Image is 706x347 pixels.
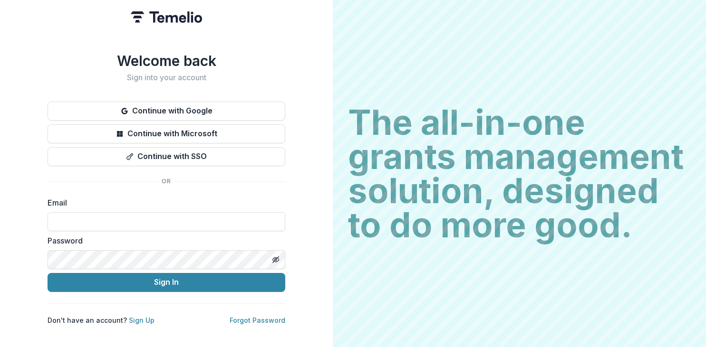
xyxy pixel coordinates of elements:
[48,73,285,82] h2: Sign into your account
[230,316,285,324] a: Forgot Password
[129,316,155,324] a: Sign Up
[48,197,280,208] label: Email
[48,124,285,143] button: Continue with Microsoft
[48,52,285,69] h1: Welcome back
[48,273,285,292] button: Sign In
[48,102,285,121] button: Continue with Google
[131,11,202,23] img: Temelio
[48,315,155,325] p: Don't have an account?
[48,235,280,246] label: Password
[268,252,283,267] button: Toggle password visibility
[48,147,285,166] button: Continue with SSO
